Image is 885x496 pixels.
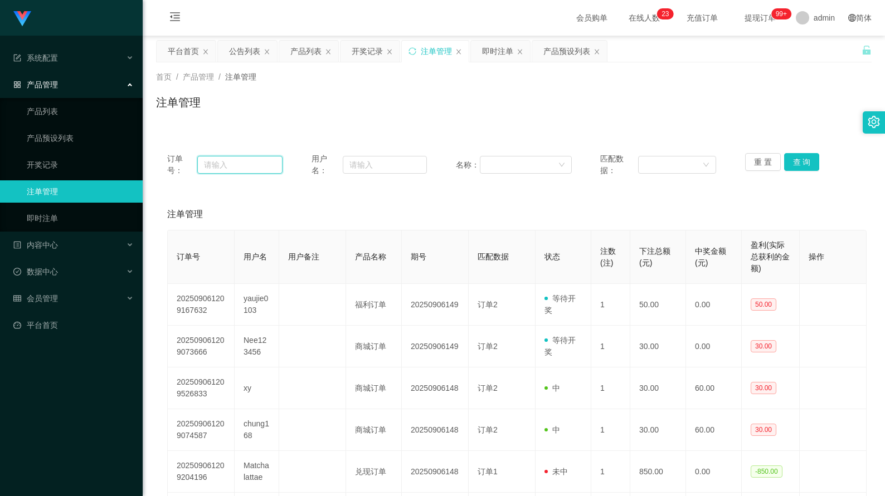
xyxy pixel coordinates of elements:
input: 请输入 [197,156,283,174]
i: 图标: profile [13,241,21,249]
td: 商城订单 [346,326,402,367]
span: 订单2 [478,425,498,434]
td: 20250906149 [402,326,469,367]
td: 202509061209167632 [168,284,235,326]
td: 0.00 [686,284,742,326]
span: 产品管理 [183,72,214,81]
span: 等待开奖 [544,336,576,356]
a: 即时注单 [27,207,134,229]
td: 0.00 [686,326,742,367]
button: 重 置 [745,153,781,171]
span: 中奖金额(元) [695,247,726,267]
div: 注单管理 [421,41,452,62]
td: 1 [591,409,630,451]
div: 公告列表 [229,41,260,62]
td: 1 [591,326,630,367]
span: 期号 [411,252,426,261]
span: 订单号： [167,153,197,176]
td: 1 [591,284,630,326]
td: chung168 [235,409,279,451]
p: 2 [662,8,665,19]
input: 请输入 [343,156,427,174]
span: 操作 [809,252,824,261]
td: 50.00 [630,284,686,326]
td: 60.00 [686,367,742,409]
sup: 1091 [771,8,791,19]
sup: 23 [657,8,673,19]
i: 图标: close [264,48,270,55]
i: 图标: unlock [862,45,872,55]
span: 产品名称 [355,252,386,261]
td: 202509061209073666 [168,326,235,367]
span: 盈利(实际总获利的金额) [751,240,790,273]
span: 用户名 [244,252,267,261]
div: 产品列表 [290,41,322,62]
td: 福利订单 [346,284,402,326]
td: 20250906149 [402,284,469,326]
span: / [176,72,178,81]
a: 开奖记录 [27,154,134,176]
td: 202509061209526833 [168,367,235,409]
span: / [218,72,221,81]
span: 订单2 [478,300,498,309]
p: 3 [665,8,669,19]
td: 兑现订单 [346,451,402,493]
td: 202509061209204196 [168,451,235,493]
span: 注单管理 [225,72,256,81]
td: 1 [591,451,630,493]
span: 数据中心 [13,267,58,276]
i: 图标: menu-fold [156,1,194,36]
td: 商城订单 [346,367,402,409]
span: 注数(注) [600,247,616,267]
td: 30.00 [630,367,686,409]
span: 用户备注 [288,252,319,261]
td: 202509061209074587 [168,409,235,451]
span: 30.00 [751,340,776,352]
button: 查 询 [784,153,820,171]
div: 即时注单 [482,41,513,62]
td: 0.00 [686,451,742,493]
span: 名称： [456,159,479,171]
span: -850.00 [751,465,782,478]
span: 下注总额(元) [639,247,670,267]
span: 订单号 [177,252,200,261]
i: 图标: global [848,14,856,22]
span: 内容中心 [13,240,58,249]
td: 30.00 [630,326,686,367]
td: 商城订单 [346,409,402,451]
i: 图标: close [202,48,209,55]
h1: 注单管理 [156,94,201,111]
td: xy [235,367,279,409]
td: Nee123456 [235,326,279,367]
i: 图标: down [558,161,565,169]
span: 订单1 [478,467,498,476]
i: 图标: close [386,48,393,55]
i: 图标: down [703,161,709,169]
div: 平台首页 [168,41,199,62]
span: 提现订单 [739,14,781,22]
a: 产品预设列表 [27,127,134,149]
div: 产品预设列表 [543,41,590,62]
i: 图标: setting [868,116,880,128]
td: 30.00 [630,409,686,451]
span: 首页 [156,72,172,81]
i: 图标: close [594,48,600,55]
span: 匹配数据 [478,252,509,261]
span: 充值订单 [681,14,723,22]
td: 850.00 [630,451,686,493]
span: 注单管理 [167,208,203,221]
i: 图标: check-circle-o [13,268,21,276]
a: 产品列表 [27,100,134,122]
span: 订单2 [478,384,498,392]
span: 50.00 [751,298,776,311]
a: 注单管理 [27,180,134,203]
div: 开奖记录 [352,41,383,62]
span: 未中 [544,467,568,476]
td: yaujie0103 [235,284,279,326]
td: 1 [591,367,630,409]
span: 30.00 [751,382,776,394]
i: 图标: close [517,48,523,55]
td: Matchalattae [235,451,279,493]
i: 图标: form [13,54,21,62]
span: 订单2 [478,342,498,351]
